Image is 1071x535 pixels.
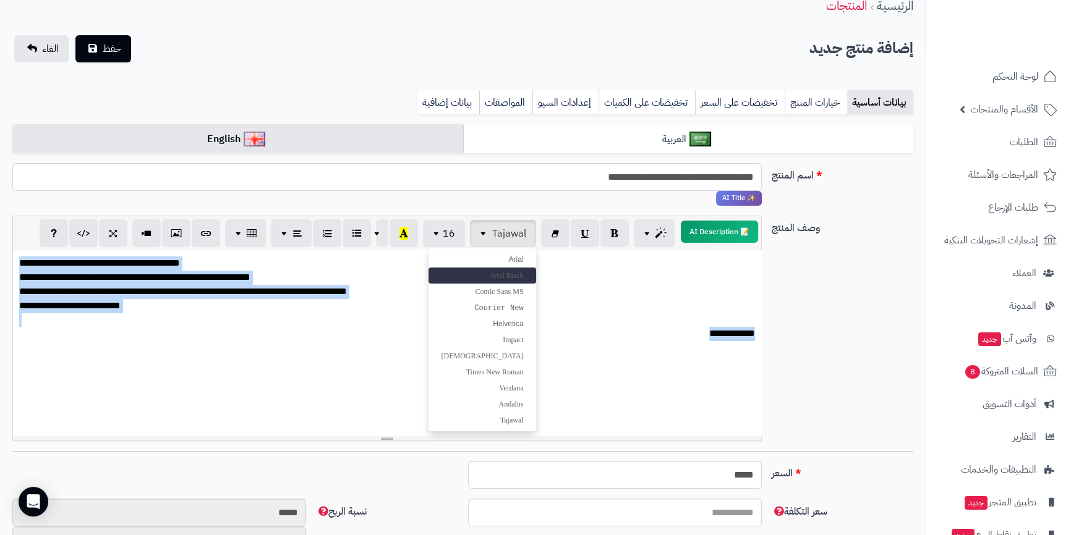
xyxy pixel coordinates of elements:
a: Courier New [429,300,535,316]
button: 16 [423,220,465,247]
span: الأقسام والمنتجات [970,101,1038,118]
span: حفظ [103,41,121,56]
span: Times New Roman [466,368,524,376]
button: 📝 AI Description [681,221,758,243]
div: Open Intercom Messenger [19,487,48,516]
a: Times New Roman [429,364,535,380]
span: 16 [443,226,455,241]
label: السعر [767,461,919,481]
a: Arial Black [429,267,535,284]
span: Courier New [474,304,523,313]
span: جديد [965,496,988,510]
a: إشعارات التحويلات البنكية [934,225,1064,255]
span: التطبيقات والخدمات [961,461,1036,478]
a: بيانات إضافية [417,90,479,115]
a: الغاء [14,35,69,62]
a: Impact [429,332,535,348]
span: أدوات التسويق [983,395,1036,413]
label: وصف المنتج [767,216,919,235]
a: لوحة التحكم [934,62,1064,91]
a: الطلبات [934,127,1064,157]
span: Tajawal [500,416,524,424]
a: التطبيقات والخدمات [934,455,1064,484]
span: السلات المتروكة [964,363,1038,380]
span: إشعارات التحويلات البنكية [944,232,1038,249]
span: نسبة الربح [316,504,367,519]
span: Comic Sans MS [475,287,523,296]
a: Helvetica [429,316,535,332]
span: الغاء [43,41,59,56]
a: Verdana [429,380,535,396]
span: سعر التكلفة [772,504,827,519]
button: Tajawal [470,220,536,247]
a: English [12,124,463,154]
h2: إضافة منتج جديد [809,36,913,61]
span: الطلبات [1010,133,1038,151]
a: تطبيق المتجرجديد [934,487,1064,517]
a: خيارات المنتج [785,90,847,115]
a: المواصفات [479,90,532,115]
span: Verdana [499,384,523,392]
img: logo-2.png [987,18,1059,44]
span: لوحة التحكم [992,68,1038,85]
a: العملاء [934,258,1064,288]
a: تخفيضات على السعر [695,90,785,115]
span: التقارير [1013,428,1036,445]
span: انقر لاستخدام رفيقك الذكي [716,191,762,206]
a: بيانات أساسية [847,90,913,115]
span: Arial Black [489,271,524,280]
a: السلات المتروكة8 [934,356,1064,386]
a: إعدادات السيو [532,90,599,115]
span: تطبيق المتجر [963,494,1036,511]
span: Tajawal [492,226,526,241]
span: المراجعات والأسئلة [968,166,1038,183]
a: تخفيضات على الكميات [599,90,695,115]
a: المدونة [934,291,1064,321]
a: Andalus [429,396,535,412]
span: 8 [965,364,981,379]
a: المراجعات والأسئلة [934,160,1064,190]
span: Andalus [499,400,524,408]
a: العربية [463,124,914,154]
span: [DEMOGRAPHIC_DATA] [441,352,523,360]
span: جديد [978,332,1001,346]
a: [DEMOGRAPHIC_DATA] [429,348,535,364]
a: وآتس آبجديد [934,324,1064,353]
span: العملاء [1012,264,1036,282]
a: أدوات التسويق [934,389,1064,419]
span: وآتس آب [977,330,1036,347]
span: طلبات الإرجاع [988,199,1038,216]
a: Tajawal [429,412,535,428]
span: Arial [508,255,523,264]
a: التقارير [934,422,1064,452]
label: اسم المنتج [767,163,919,183]
button: حفظ [75,35,131,62]
img: العربية [689,132,711,146]
span: Helvetica [493,319,523,328]
span: Impact [503,335,523,344]
a: Arial [429,251,535,267]
span: المدونة [1009,297,1036,314]
a: طلبات الإرجاع [934,193,1064,222]
a: Comic Sans MS [429,284,535,300]
img: English [244,132,265,146]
